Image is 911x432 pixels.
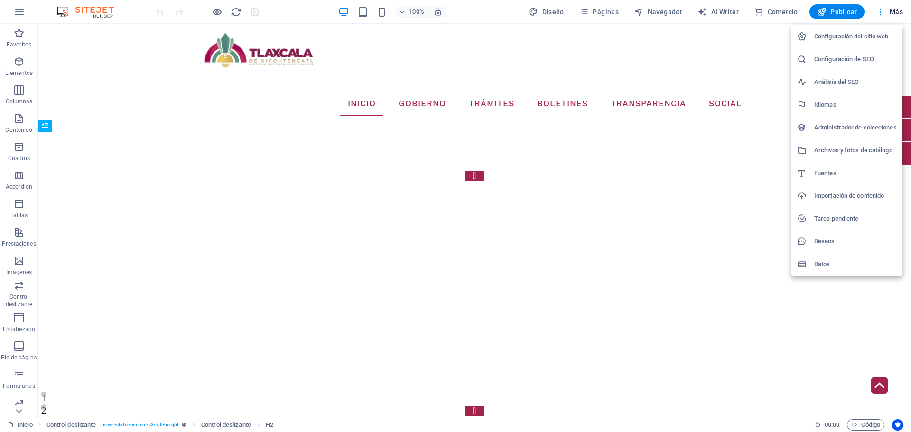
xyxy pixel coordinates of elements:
h6: Configuración de SEO [814,54,897,65]
h6: Datos [814,258,897,270]
h6: Deseos [814,236,897,247]
h6: Idiomas [814,99,897,110]
h6: Análisis del SEO [814,76,897,88]
h6: Importación de contenido [814,190,897,202]
button: 2 [3,381,9,386]
h6: Archivos y fotos de catálogo [814,145,897,156]
h6: Fuentes [814,167,897,179]
h6: Configuración del sitio web [814,31,897,42]
button: 1 [3,368,9,374]
h6: Tarea pendiente [814,213,897,224]
h6: Administrador de colecciones [814,122,897,133]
